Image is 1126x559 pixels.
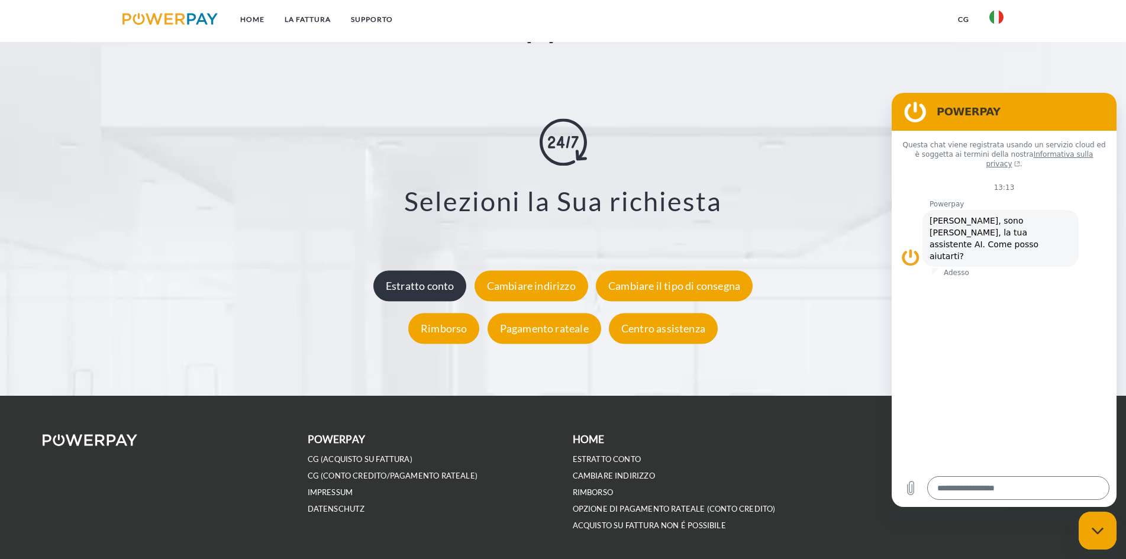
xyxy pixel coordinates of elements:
[275,9,341,30] a: LA FATTURA
[475,271,588,302] div: Cambiare indirizzo
[892,93,1117,507] iframe: Finestra di messaggistica
[373,271,467,302] div: Estratto conto
[1079,512,1117,550] iframe: Pulsante per aprire la finestra di messaggistica, conversazione in corso
[609,314,718,344] div: Centro assistenza
[596,271,753,302] div: Cambiare il tipo di consegna
[573,454,641,464] a: ESTRATTO CONTO
[488,314,601,344] div: Pagamento rateale
[485,322,604,335] a: Pagamento rateale
[308,487,353,497] a: IMPRESSUM
[573,471,655,481] a: CAMBIARE INDIRIZZO
[308,504,365,514] a: DATENSCHUTZ
[71,185,1055,218] h3: Selezioni la Sua richiesta
[405,322,482,335] a: Rimborso
[308,454,412,464] a: CG (Acquisto su fattura)
[573,521,726,531] a: ACQUISTO SU FATTURA NON É POSSIBILE
[308,471,477,481] a: CG (Conto Credito/Pagamento rateale)
[948,9,979,30] a: CG
[606,322,721,335] a: Centro assistenza
[573,433,605,445] b: Home
[989,10,1004,24] img: it
[573,504,776,514] a: OPZIONE DI PAGAMENTO RATEALE (Conto Credito)
[593,280,756,293] a: Cambiare il tipo di consegna
[408,314,479,344] div: Rimborso
[43,434,138,446] img: logo-powerpay-white.svg
[472,280,591,293] a: Cambiare indirizzo
[370,280,470,293] a: Estratto conto
[230,9,275,30] a: Home
[308,433,365,445] b: POWERPAY
[122,13,218,25] img: logo-powerpay.svg
[540,118,587,166] img: online-shopping.svg
[341,9,403,30] a: Supporto
[573,487,613,497] a: RIMBORSO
